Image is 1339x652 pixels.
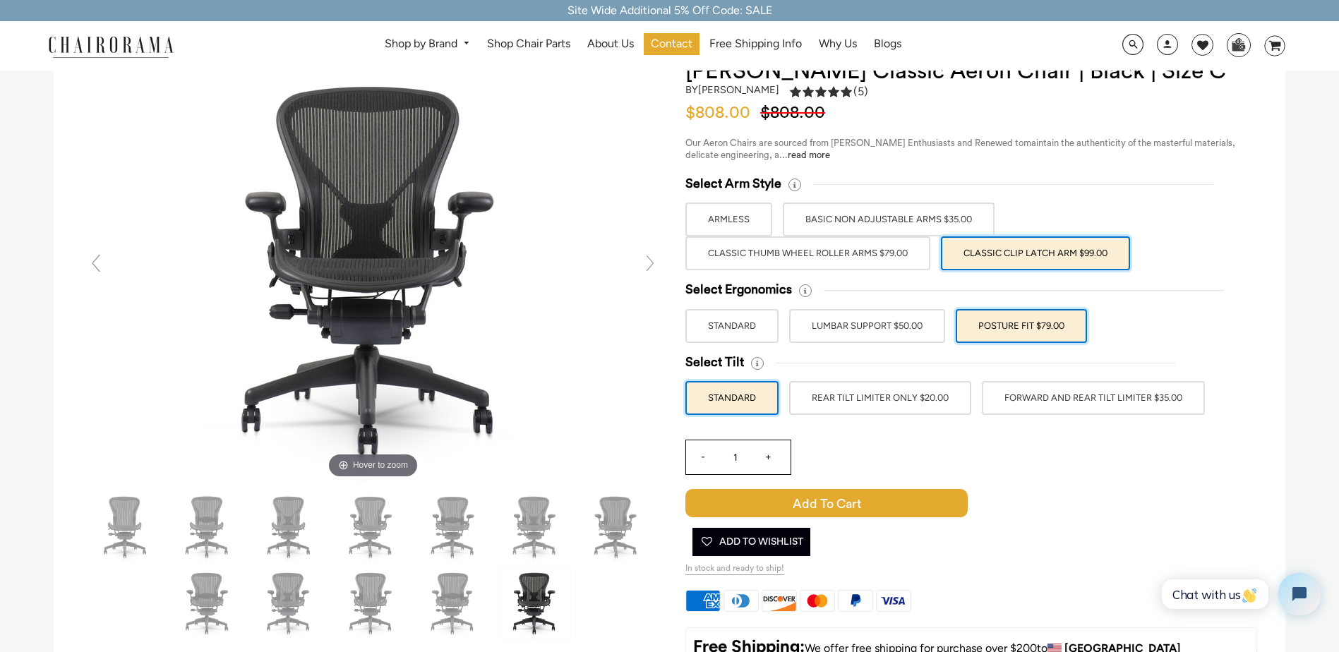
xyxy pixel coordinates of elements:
[686,440,720,474] input: -
[161,59,584,482] img: DSC_4337_grande.jpg
[587,37,634,52] span: About Us
[254,492,325,562] img: Herman Miller Classic Aeron Chair | Black | Size C - chairorama
[698,83,779,96] a: [PERSON_NAME]
[685,282,792,298] span: Select Ergonomics
[685,309,779,343] label: STANDARD
[254,568,325,639] img: Herman Miller Classic Aeron Chair | Black | Size C - chairorama
[789,309,945,343] label: LUMBAR SUPPORT $50.00
[500,492,570,562] img: Herman Miller Classic Aeron Chair | Black | Size C - chairorama
[172,492,243,562] img: Herman Miller Classic Aeron Chair | Black | Size C - chairorama
[812,33,864,55] a: Why Us
[867,33,908,55] a: Blogs
[480,33,577,55] a: Shop Chair Parts
[90,492,161,562] img: Herman Miller Classic Aeron Chair | Black | Size C - chairorama
[378,33,477,55] a: Shop by Brand
[685,59,1257,84] h1: [PERSON_NAME] Classic Aeron Chair | Black | Size C
[789,381,971,415] label: REAR TILT LIMITER ONLY $20.00
[336,492,407,562] img: Herman Miller Classic Aeron Chair | Black | Size C - chairorama
[819,37,857,52] span: Why Us
[685,354,744,370] span: Select Tilt
[790,84,868,99] div: 5.0 rating (5 votes)
[874,37,901,52] span: Blogs
[685,104,757,121] span: $808.00
[40,34,181,59] img: chairorama
[172,568,243,639] img: Herman Miller Classic Aeron Chair | Black | Size C - chairorama
[751,440,785,474] input: +
[853,85,868,99] span: (5)
[487,37,570,52] span: Shop Chair Parts
[500,568,570,639] img: Herman Miller Classic Aeron Chair | Black | Size C - chairorama
[760,104,832,121] span: $808.00
[702,33,809,55] a: Free Shipping Info
[685,563,784,575] span: In stock and ready to ship!
[685,176,781,192] span: Select Arm Style
[1227,34,1249,55] img: WhatsApp_Image_2024-07-12_at_16.23.01.webp
[685,138,1023,147] span: Our Aeron Chairs are sourced from [PERSON_NAME] Enthusiasts and Renewed to
[699,528,803,556] span: Add To Wishlist
[644,33,699,55] a: Contact
[982,381,1205,415] label: FORWARD AND REAR TILT LIMITER $35.00
[1146,561,1333,627] iframe: Tidio Chat
[788,150,830,159] a: read more
[161,262,584,276] a: Hover to zoom
[956,309,1087,343] label: POSTURE FIT $79.00
[336,568,407,639] img: Herman Miller Classic Aeron Chair | Black | Size C - chairorama
[580,33,641,55] a: About Us
[685,381,779,415] label: STANDARD
[651,37,692,52] span: Contact
[418,568,488,639] img: Herman Miller Classic Aeron Chair | Black | Size C - chairorama
[685,489,968,517] span: Add to Cart
[685,489,1086,517] button: Add to Cart
[241,33,1045,59] nav: DesktopNavigation
[941,236,1130,270] label: Classic Clip Latch Arm $99.00
[685,236,930,270] label: Classic Thumb Wheel Roller Arms $79.00
[709,37,802,52] span: Free Shipping Info
[582,492,652,562] img: Herman Miller Classic Aeron Chair | Black | Size C - chairorama
[418,492,488,562] img: Herman Miller Classic Aeron Chair | Black | Size C - chairorama
[692,528,810,556] button: Add To Wishlist
[790,84,868,103] a: 5.0 rating (5 votes)
[685,84,779,96] h2: by
[685,203,772,236] label: ARMLESS
[783,203,995,236] label: BASIC NON ADJUSTABLE ARMS $35.00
